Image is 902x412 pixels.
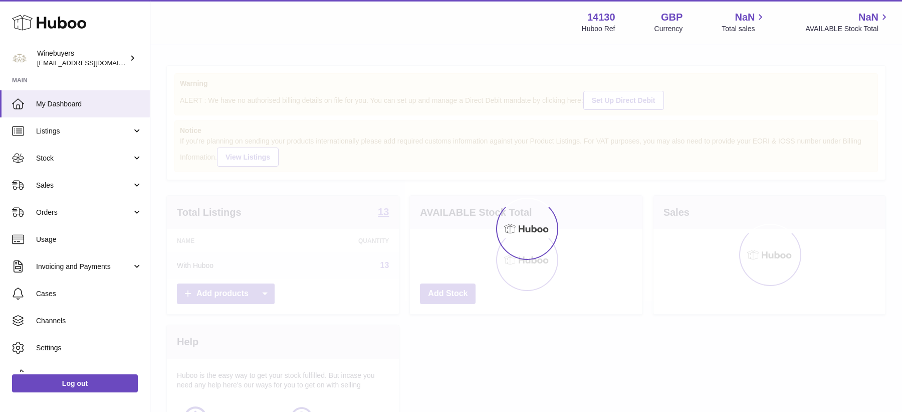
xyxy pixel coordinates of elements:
[36,99,142,109] span: My Dashboard
[722,24,766,34] span: Total sales
[587,11,615,24] strong: 14130
[37,49,127,68] div: Winebuyers
[36,235,142,244] span: Usage
[582,24,615,34] div: Huboo Ref
[12,51,27,66] img: ben@winebuyers.com
[36,370,142,380] span: Returns
[36,126,132,136] span: Listings
[858,11,878,24] span: NaN
[12,374,138,392] a: Log out
[37,59,147,67] span: [EMAIL_ADDRESS][DOMAIN_NAME]
[805,24,890,34] span: AVAILABLE Stock Total
[654,24,683,34] div: Currency
[36,289,142,299] span: Cases
[36,316,142,326] span: Channels
[36,154,132,163] span: Stock
[36,208,132,217] span: Orders
[36,181,132,190] span: Sales
[36,262,132,271] span: Invoicing and Payments
[722,11,766,34] a: NaN Total sales
[805,11,890,34] a: NaN AVAILABLE Stock Total
[36,343,142,353] span: Settings
[661,11,683,24] strong: GBP
[735,11,755,24] span: NaN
